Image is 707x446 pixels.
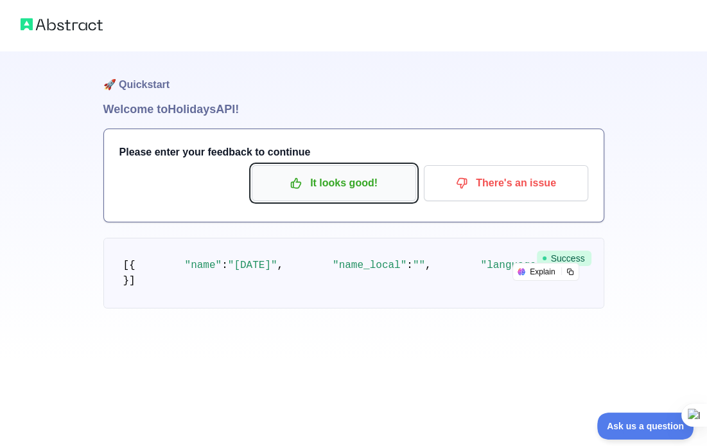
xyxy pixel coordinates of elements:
button: It looks good! [252,165,416,201]
h1: 🚀 Quickstart [103,51,604,100]
span: [ [123,260,130,271]
span: , [277,260,284,271]
span: : [222,260,228,271]
span: "name" [185,260,222,271]
span: : [406,260,413,271]
h1: Welcome to Holidays API! [103,100,604,118]
span: Success [537,251,591,266]
span: "name_local" [333,260,406,271]
p: It looks good! [261,172,406,194]
span: "[DATE]" [228,260,277,271]
span: "" [413,260,425,271]
button: There's an issue [424,165,588,201]
img: Abstract logo [21,15,103,33]
iframe: Toggle Customer Support [597,413,694,440]
span: "language" [480,260,542,271]
h3: Please enter your feedback to continue [119,145,588,160]
p: There's an issue [433,172,579,194]
span: , [425,260,432,271]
